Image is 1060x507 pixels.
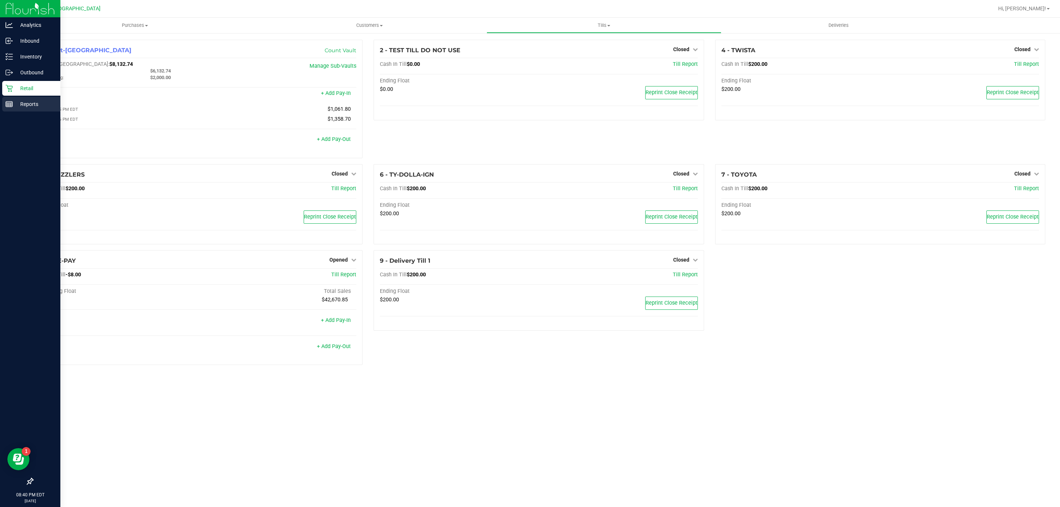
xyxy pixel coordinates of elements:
[304,210,356,224] button: Reprint Close Receipt
[380,272,407,278] span: Cash In Till
[317,343,351,350] a: + Add Pay-Out
[13,36,57,45] p: Inbound
[645,86,698,99] button: Reprint Close Receipt
[331,185,356,192] a: Till Report
[646,300,697,306] span: Reprint Close Receipt
[252,18,487,33] a: Customers
[7,448,29,470] iframe: Resource center
[39,47,131,54] span: 1 - Vault-[GEOGRAPHIC_DATA]
[66,185,85,192] span: $200.00
[6,85,13,92] inline-svg: Retail
[198,288,357,295] div: Total Sales
[13,100,57,109] p: Reports
[3,492,57,498] p: 08:40 PM EDT
[407,272,426,278] span: $200.00
[39,61,109,67] span: Cash In [GEOGRAPHIC_DATA]:
[322,297,348,303] span: $42,670.85
[673,185,698,192] span: Till Report
[380,171,434,178] span: 6 - TY-DOLLA-IGN
[721,78,880,84] div: Ending Float
[721,171,757,178] span: 7 - TOYOTA
[487,18,721,33] a: Tills
[6,53,13,60] inline-svg: Inventory
[1014,61,1039,67] a: Till Report
[150,75,171,80] span: $2,000.00
[39,318,198,325] div: Pay-Ins
[325,47,356,54] a: Count Vault
[380,61,407,67] span: Cash In Till
[407,61,420,67] span: $0.00
[721,202,880,209] div: Ending Float
[380,297,399,303] span: $200.00
[987,89,1039,96] span: Reprint Close Receipt
[673,46,689,52] span: Closed
[721,86,741,92] span: $200.00
[380,288,539,295] div: Ending Float
[645,210,698,224] button: Reprint Close Receipt
[13,84,57,93] p: Retail
[1014,185,1039,192] a: Till Report
[39,137,198,143] div: Pay-Outs
[321,90,351,96] a: + Add Pay-In
[6,21,13,29] inline-svg: Analytics
[1014,46,1031,52] span: Closed
[380,47,460,54] span: 2 - TEST TILL DO NOT USE
[673,257,689,263] span: Closed
[987,214,1039,220] span: Reprint Close Receipt
[407,185,426,192] span: $200.00
[304,214,356,220] span: Reprint Close Receipt
[328,106,351,112] span: $1,061.80
[13,52,57,61] p: Inventory
[109,61,133,67] span: $8,132.74
[721,61,748,67] span: Cash In Till
[380,202,539,209] div: Ending Float
[673,61,698,67] a: Till Report
[13,68,57,77] p: Outbound
[1014,171,1031,177] span: Closed
[721,210,741,217] span: $200.00
[380,78,539,84] div: Ending Float
[3,498,57,504] p: [DATE]
[6,100,13,108] inline-svg: Reports
[13,21,57,29] p: Analytics
[329,257,348,263] span: Opened
[6,69,13,76] inline-svg: Outbound
[317,136,351,142] a: + Add Pay-Out
[321,317,351,323] a: + Add Pay-In
[332,171,348,177] span: Closed
[645,297,698,310] button: Reprint Close Receipt
[252,22,486,29] span: Customers
[310,63,356,69] a: Manage Sub-Vaults
[380,210,399,217] span: $200.00
[18,22,252,29] span: Purchases
[39,288,198,295] div: Beginning Float
[748,185,767,192] span: $200.00
[819,22,859,29] span: Deliveries
[986,210,1039,224] button: Reprint Close Receipt
[39,344,198,351] div: Pay-Outs
[721,185,748,192] span: Cash In Till
[646,89,697,96] span: Reprint Close Receipt
[6,37,13,45] inline-svg: Inbound
[39,202,198,209] div: Ending Float
[66,272,81,278] span: -$8.00
[721,47,755,54] span: 4 - TWISTA
[50,6,100,12] span: [GEOGRAPHIC_DATA]
[721,18,956,33] a: Deliveries
[998,6,1046,11] span: Hi, [PERSON_NAME]!
[487,22,721,29] span: Tills
[673,272,698,278] a: Till Report
[646,214,697,220] span: Reprint Close Receipt
[748,61,767,67] span: $200.00
[18,18,252,33] a: Purchases
[380,185,407,192] span: Cash In Till
[331,272,356,278] a: Till Report
[380,257,430,264] span: 9 - Delivery Till 1
[328,116,351,122] span: $1,358.70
